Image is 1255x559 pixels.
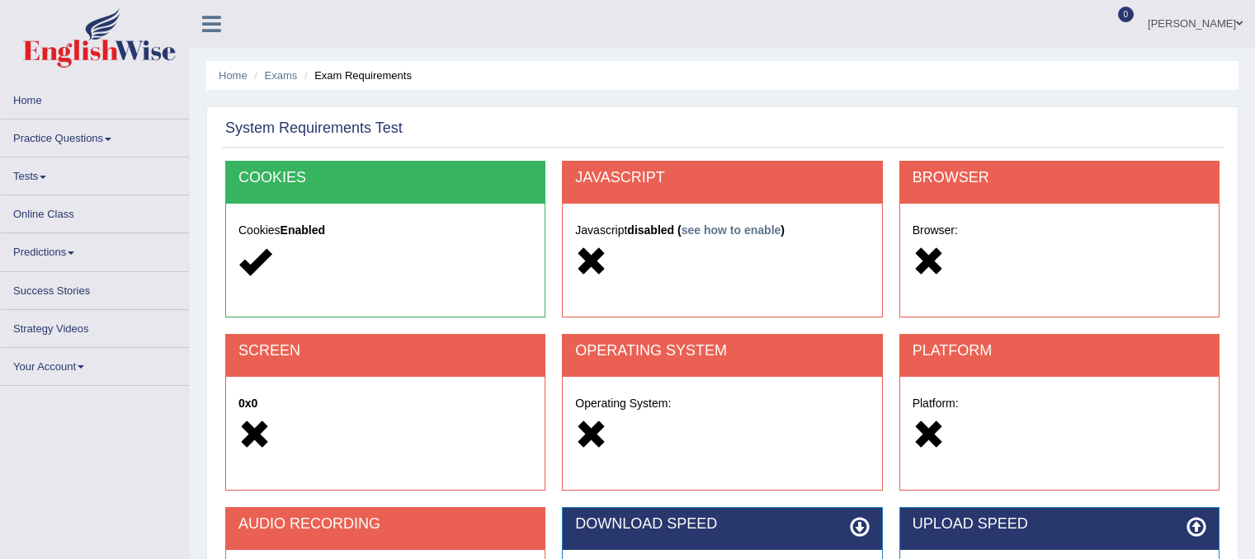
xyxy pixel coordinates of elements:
h2: DOWNLOAD SPEED [575,516,869,533]
li: Exam Requirements [300,68,412,83]
h5: Operating System: [575,397,869,410]
a: Tests [1,157,189,190]
a: Predictions [1,233,189,265]
a: Strategy Videos [1,310,189,342]
a: Success Stories [1,272,189,304]
a: Home [1,82,189,114]
h2: COOKIES [238,170,532,186]
h2: UPLOAD SPEED [913,516,1206,533]
strong: disabled ( ) [627,223,785,237]
h2: OPERATING SYSTEM [575,343,869,359]
span: 0 [1118,7,1135,22]
h5: Javascript [575,224,869,237]
strong: 0x0 [238,397,257,410]
h5: Cookies [238,224,532,237]
h2: BROWSER [913,170,1206,186]
h2: PLATFORM [913,343,1206,359]
a: see how to enable [682,223,781,237]
h2: JAVASCRIPT [575,170,869,186]
a: Home [219,69,248,82]
a: Online Class [1,195,189,228]
h5: Platform: [913,397,1206,410]
h2: AUDIO RECORDING [238,516,532,533]
strong: Enabled [281,223,325,237]
h2: System Requirements Test [225,120,403,137]
a: Practice Questions [1,120,189,152]
h5: Browser: [913,224,1206,237]
a: Your Account [1,348,189,380]
a: Exams [265,69,298,82]
h2: SCREEN [238,343,532,359]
